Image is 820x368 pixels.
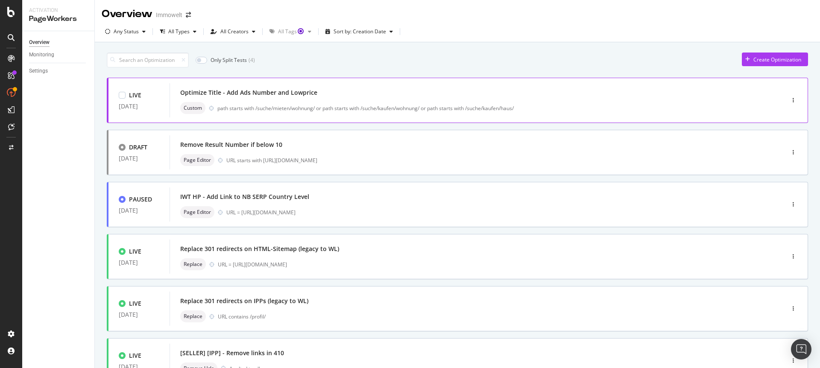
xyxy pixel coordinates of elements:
[114,29,139,34] div: Any Status
[207,25,259,38] button: All Creators
[129,247,141,256] div: LIVE
[226,157,748,164] div: URL starts with [URL][DOMAIN_NAME]
[218,313,748,320] div: URL contains /profil/
[180,297,308,305] div: Replace 301 redirects on IPPs (legacy to WL)
[29,14,88,24] div: PageWorkers
[102,7,152,21] div: Overview
[266,25,315,38] button: All TagsTooltip anchor
[119,311,159,318] div: [DATE]
[184,314,202,319] span: Replace
[156,25,200,38] button: All Types
[753,56,801,63] div: Create Optimization
[29,67,88,76] a: Settings
[180,245,339,253] div: Replace 301 redirects on HTML-Sitemap (legacy to WL)
[220,29,249,34] div: All Creators
[119,103,159,110] div: [DATE]
[184,210,211,215] span: Page Editor
[180,349,284,357] div: [SELLER] [IPP] - Remove links in 410
[168,29,190,34] div: All Types
[180,258,206,270] div: neutral label
[184,262,202,267] span: Replace
[180,102,205,114] div: neutral label
[180,154,214,166] div: neutral label
[29,50,54,59] div: Monitoring
[29,67,48,76] div: Settings
[129,195,152,204] div: PAUSED
[156,11,182,19] div: Immowelt
[180,88,317,97] div: Optimize Title - Add Ads Number and Lowprice
[186,12,191,18] div: arrow-right-arrow-left
[180,310,206,322] div: neutral label
[218,261,748,268] div: URL = [URL][DOMAIN_NAME]
[102,25,149,38] button: Any Status
[119,155,159,162] div: [DATE]
[119,207,159,214] div: [DATE]
[297,27,305,35] div: Tooltip anchor
[129,299,141,308] div: LIVE
[129,351,141,360] div: LIVE
[211,56,247,64] div: Only Split Tests
[791,339,811,359] div: Open Intercom Messenger
[742,53,808,66] button: Create Optimization
[184,158,211,163] span: Page Editor
[249,56,255,64] div: ( 4 )
[129,91,141,99] div: LIVE
[29,7,88,14] div: Activation
[29,38,88,47] a: Overview
[217,105,748,112] div: path starts with /suche/mieten/wohnung/ or path starts with /suche/kaufen/wohnung/ or path starts...
[226,209,748,216] div: URL = [URL][DOMAIN_NAME]
[180,193,309,201] div: IWT HP - Add Link to NB SERP Country Level
[119,259,159,266] div: [DATE]
[184,105,202,111] span: Custom
[322,25,396,38] button: Sort by: Creation Date
[180,140,282,149] div: Remove Result Number if below 10
[334,29,386,34] div: Sort by: Creation Date
[129,143,147,152] div: DRAFT
[29,38,50,47] div: Overview
[29,50,88,59] a: Monitoring
[278,29,305,34] div: All Tags
[107,53,189,67] input: Search an Optimization
[180,206,214,218] div: neutral label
